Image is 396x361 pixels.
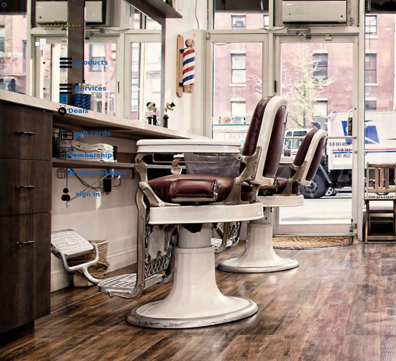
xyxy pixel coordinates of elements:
[67,169,127,176] b: Series packages
[76,130,111,137] b: gift cards
[56,185,76,204] img: sign in
[40,39,46,50] button: menu toggle
[50,102,361,121] a: DealsDeals
[50,76,361,102] a: ServicesServices
[56,168,67,178] img: Series packages
[56,124,76,144] img: Gift cards
[68,107,89,114] b: Deals
[50,164,361,182] a: Series packagesSeries packages
[56,105,68,118] img: Deals
[76,58,108,66] b: products
[50,182,361,208] a: sign insign in
[35,14,93,37] img: Made Man Barbershop logo
[56,79,76,99] img: Services
[67,151,112,159] b: Membership
[50,50,361,76] a: Productsproducts
[76,190,100,198] b: sign in
[50,121,361,147] a: Gift cardsgift cards
[76,84,107,92] b: Services
[35,42,40,46] input: menu toggle
[42,40,44,48] span: .
[50,147,361,164] a: MembershipMembership
[56,53,76,73] img: Products
[56,150,67,161] img: Membership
